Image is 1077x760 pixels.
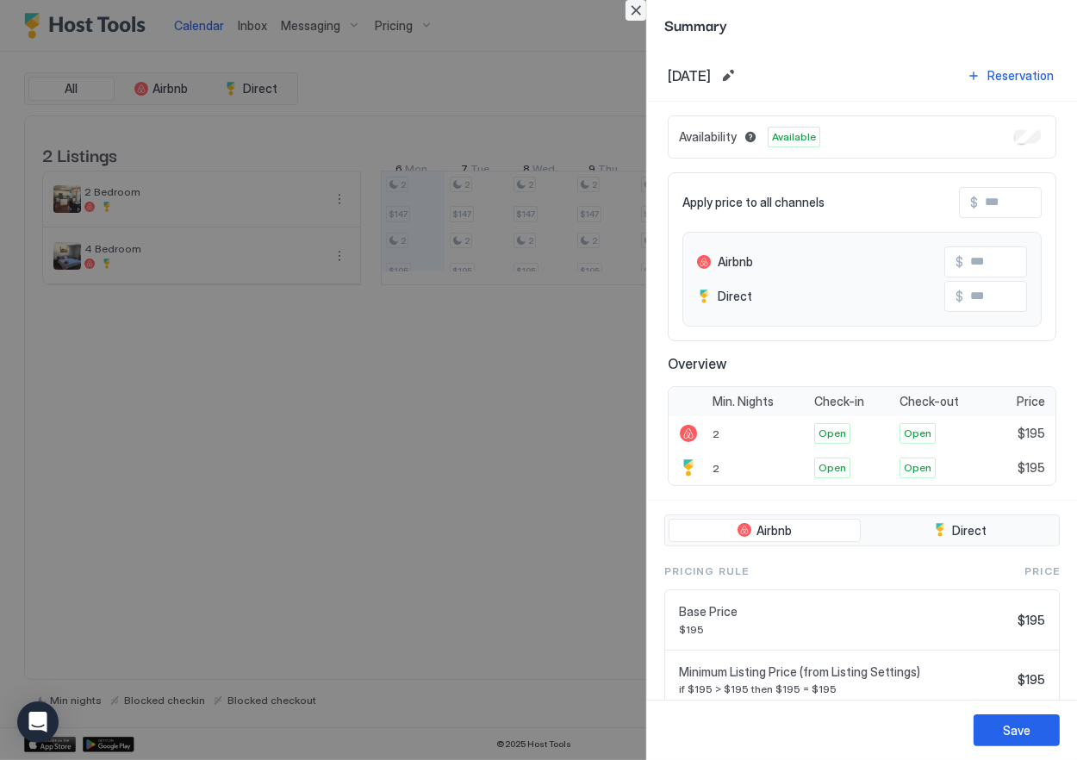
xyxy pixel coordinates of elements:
[679,682,1011,695] span: if $195 > $195 then $195 = $195
[679,664,1011,680] span: Minimum Listing Price (from Listing Settings)
[1018,672,1045,688] span: $195
[956,254,963,270] span: $
[952,523,987,539] span: Direct
[904,460,931,476] span: Open
[17,701,59,743] div: Open Intercom Messenger
[1003,721,1030,739] div: Save
[740,127,761,147] button: Blocked dates override all pricing rules and remain unavailable until manually unblocked
[904,426,931,441] span: Open
[1018,613,1045,628] span: $195
[664,14,1060,35] span: Summary
[756,523,792,539] span: Airbnb
[669,519,861,543] button: Airbnb
[718,65,738,86] button: Edit date range
[900,394,959,409] span: Check-out
[819,426,846,441] span: Open
[1018,426,1045,441] span: $195
[1018,460,1045,476] span: $195
[987,66,1054,84] div: Reservation
[1024,564,1060,579] span: Price
[713,394,774,409] span: Min. Nights
[682,195,825,210] span: Apply price to all channels
[974,714,1060,746] button: Save
[864,519,1055,543] button: Direct
[668,355,1056,372] span: Overview
[814,394,864,409] span: Check-in
[668,67,711,84] span: [DATE]
[664,514,1060,547] div: tab-group
[718,254,753,270] span: Airbnb
[679,129,737,145] span: Availability
[679,604,1011,620] span: Base Price
[964,64,1056,87] button: Reservation
[713,462,719,475] span: 2
[956,289,963,304] span: $
[718,289,752,304] span: Direct
[819,460,846,476] span: Open
[713,427,719,440] span: 2
[970,195,978,210] span: $
[772,129,816,145] span: Available
[664,564,749,579] span: Pricing Rule
[679,623,1011,636] span: $195
[1017,394,1045,409] span: Price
